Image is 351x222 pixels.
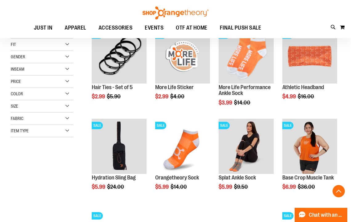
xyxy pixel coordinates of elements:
[282,84,324,90] a: Athletic Headband
[282,175,334,181] a: Base Crop Muscle Tank
[333,185,345,197] button: Back To Top
[152,116,213,206] div: product
[298,184,316,190] span: $36.00
[65,21,86,35] span: APPAREL
[107,93,122,100] span: $5.90
[92,122,103,129] span: SALE
[92,84,133,90] a: Hair Ties - Set of 5
[11,42,16,47] span: Fit
[216,116,276,206] div: product
[58,21,92,35] a: APPAREL
[170,21,214,35] a: OTF AT HOME
[219,175,256,181] a: Splat Ankle Sock
[107,184,125,190] span: $24.00
[92,119,147,174] img: Product image for Hydration Sling Bag
[298,93,315,100] span: $16.00
[176,21,208,35] span: OTF AT HOME
[155,175,199,181] a: Orangetheory Sock
[279,25,340,115] div: product
[155,122,166,129] span: SALE
[11,79,21,84] span: Price
[89,116,150,206] div: product
[145,21,163,35] span: EVENTS
[99,21,133,35] span: ACCESSORIES
[11,128,29,133] span: Item Type
[234,184,249,190] span: $9.50
[170,93,185,100] span: $4.00
[89,25,150,115] div: product
[282,122,293,129] span: SALE
[92,184,106,190] span: $5.99
[92,175,136,181] a: Hydration Sling Bag
[28,21,59,35] a: JUST IN
[11,54,25,59] span: Gender
[219,184,233,190] span: $5.99
[11,104,18,109] span: Size
[155,28,210,84] a: Product image for More Life StickerSALE
[11,91,23,96] span: Color
[34,21,53,35] span: JUST IN
[142,6,209,19] img: Shop Orangetheory
[11,67,24,72] span: Inseam
[234,100,251,106] span: $14.00
[219,28,273,84] a: Product image for More Life Performance Ankle SockSALE
[219,119,273,175] a: Product image for Splat Ankle SockSALE
[92,93,106,100] span: $2.99
[92,28,147,84] a: Hair Ties - Set of 5SALE
[155,84,194,90] a: More Life Sticker
[152,25,213,115] div: product
[139,21,170,35] a: EVENTS
[92,212,103,220] span: SALE
[282,28,337,83] img: Product image for Athletic Headband
[282,119,337,175] a: Product image for Base Crop Muscle TankSALE
[155,93,169,100] span: $2.99
[282,93,297,100] span: $4.99
[171,184,188,190] span: $14.00
[219,84,271,97] a: More Life Performance Ankle Sock
[309,212,344,218] span: Chat with an Expert
[219,119,273,174] img: Product image for Splat Ankle Sock
[92,119,147,175] a: Product image for Hydration Sling BagSALE
[11,116,23,121] span: Fabric
[295,208,348,222] button: Chat with an Expert
[219,28,273,83] img: Product image for More Life Performance Ankle Sock
[279,116,340,206] div: product
[219,100,233,106] span: $3.99
[216,25,276,121] div: product
[155,28,210,83] img: Product image for More Life Sticker
[282,119,337,174] img: Product image for Base Crop Muscle Tank
[282,184,297,190] span: $6.99
[220,21,261,35] span: FINAL PUSH SALE
[92,28,147,83] img: Hair Ties - Set of 5
[214,21,268,35] a: FINAL PUSH SALE
[155,184,170,190] span: $5.99
[155,119,210,174] img: Product image for Orangetheory Sock
[282,212,293,220] span: SALE
[219,122,230,129] span: SALE
[155,119,210,175] a: Product image for Orangetheory SockSALE
[92,21,139,35] a: ACCESSORIES
[282,28,337,84] a: Product image for Athletic HeadbandSALE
